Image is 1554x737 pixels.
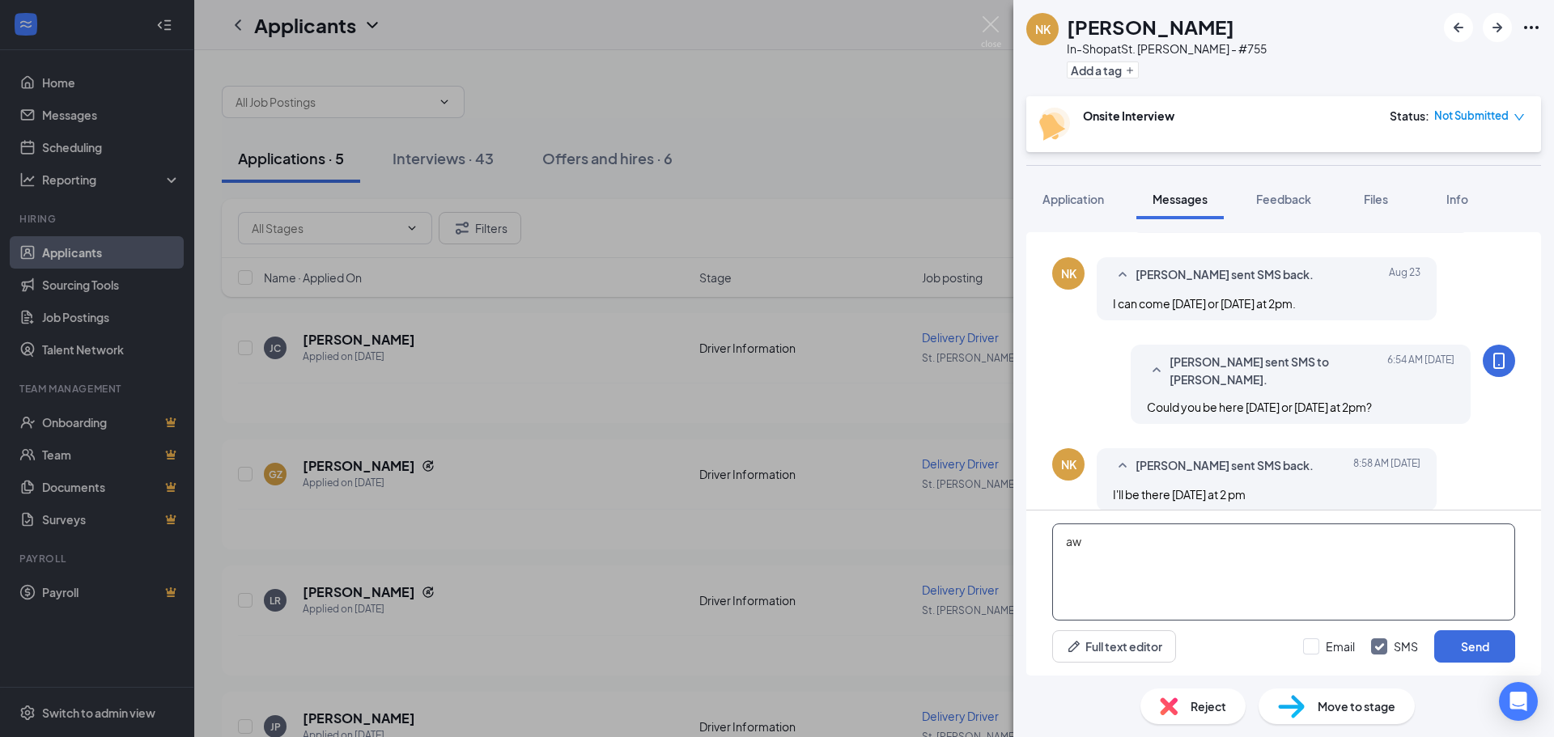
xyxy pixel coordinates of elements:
[1052,630,1176,663] button: Full text editorPen
[1147,400,1372,414] span: Could you be here [DATE] or [DATE] at 2pm?
[1136,456,1314,476] span: [PERSON_NAME] sent SMS back.
[1488,18,1507,37] svg: ArrowRight
[1170,353,1382,388] span: [PERSON_NAME] sent SMS to [PERSON_NAME].
[1067,61,1139,78] button: PlusAdd a tag
[1067,13,1234,40] h1: [PERSON_NAME]
[1113,487,1246,502] span: I'll be there [DATE] at 2 pm
[1318,697,1395,715] span: Move to stage
[1353,456,1420,476] span: [DATE] 8:58 AM
[1042,192,1104,206] span: Application
[1256,192,1311,206] span: Feedback
[1489,351,1509,371] svg: MobileSms
[1364,192,1388,206] span: Files
[1061,265,1076,282] div: NK
[1125,66,1135,75] svg: Plus
[1147,361,1166,380] svg: SmallChevronUp
[1434,108,1509,124] span: Not Submitted
[1514,112,1525,123] span: down
[1113,296,1296,311] span: I can come [DATE] or [DATE] at 2pm.
[1066,638,1082,654] svg: Pen
[1499,682,1538,721] div: Open Intercom Messenger
[1449,18,1468,37] svg: ArrowLeftNew
[1191,697,1226,715] span: Reject
[1083,108,1174,123] b: Onsite Interview
[1390,108,1429,124] div: Status :
[1483,13,1512,42] button: ArrowRight
[1052,523,1515,621] textarea: aw
[1434,630,1515,663] button: Send
[1522,18,1541,37] svg: Ellipses
[1389,265,1420,285] span: Aug 23
[1113,265,1132,285] svg: SmallChevronUp
[1035,21,1051,37] div: NK
[1061,456,1076,472] div: NK
[1387,353,1454,388] span: [DATE] 6:54 AM
[1446,192,1468,206] span: Info
[1153,192,1208,206] span: Messages
[1136,265,1314,285] span: [PERSON_NAME] sent SMS back.
[1067,40,1267,57] div: In-Shop at St. [PERSON_NAME] - #755
[1444,13,1473,42] button: ArrowLeftNew
[1113,456,1132,476] svg: SmallChevronUp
